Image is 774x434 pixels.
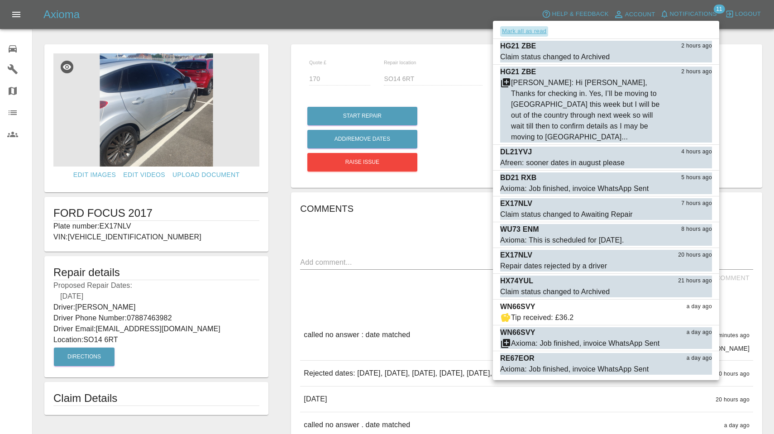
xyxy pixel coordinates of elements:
div: Axioma: Job finished, invoice WhatsApp Sent [500,364,649,375]
span: a day ago [687,354,712,363]
span: a day ago [687,328,712,337]
div: Tip received: £36.2 [511,312,573,323]
div: [PERSON_NAME]: Hi [PERSON_NAME], Thanks for checking in. Yes, I’ll be moving to [GEOGRAPHIC_DATA]... [511,77,667,143]
p: WN66SVY [500,327,535,338]
div: Claim status changed to Archived [500,52,610,62]
div: Afreen: sooner dates in august please [500,157,625,168]
p: HG21 ZBE [500,41,536,52]
span: 7 hours ago [681,199,712,208]
span: 20 hours ago [678,251,712,260]
span: 2 hours ago [681,42,712,51]
p: WN66SVY [500,301,535,312]
p: HG21 ZBE [500,67,536,77]
div: Axioma: Job finished, invoice WhatsApp Sent [500,183,649,194]
div: Repair dates rejected by a driver [500,261,607,272]
p: HX74YUL [500,276,533,286]
p: WU73 ENM [500,224,539,235]
p: BD21 RXB [500,172,536,183]
span: 8 hours ago [681,225,712,234]
p: EX17NLV [500,250,532,261]
span: a day ago [687,302,712,311]
button: Mark all as read [500,26,548,37]
span: 4 hours ago [681,148,712,157]
div: Axioma: Job finished, invoice WhatsApp Sent [511,338,659,349]
p: DL21YVJ [500,147,532,157]
div: Axioma: This is scheduled for [DATE]. [500,235,624,246]
span: 5 hours ago [681,173,712,182]
span: 21 hours ago [678,277,712,286]
div: Claim status changed to Archived [500,286,610,297]
span: 2 hours ago [681,67,712,76]
p: RE67EOR [500,353,535,364]
div: Claim status changed to Awaiting Repair [500,209,633,220]
p: EX17NLV [500,198,532,209]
